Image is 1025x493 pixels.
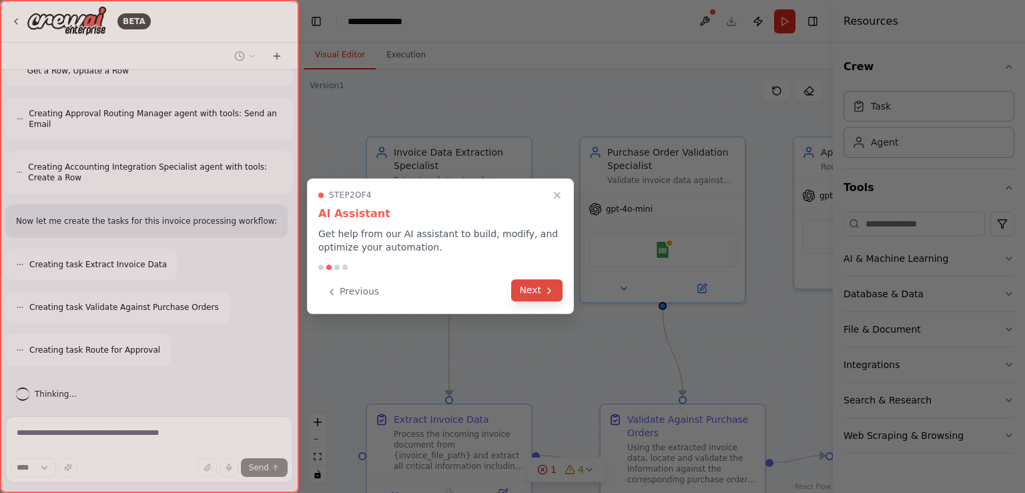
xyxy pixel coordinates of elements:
[549,187,565,203] button: Close walkthrough
[318,206,563,222] h3: AI Assistant
[318,281,387,303] button: Previous
[318,227,563,254] p: Get help from our AI assistant to build, modify, and optimize your automation.
[511,279,563,301] button: Next
[329,190,372,200] span: Step 2 of 4
[307,12,326,31] button: Hide left sidebar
